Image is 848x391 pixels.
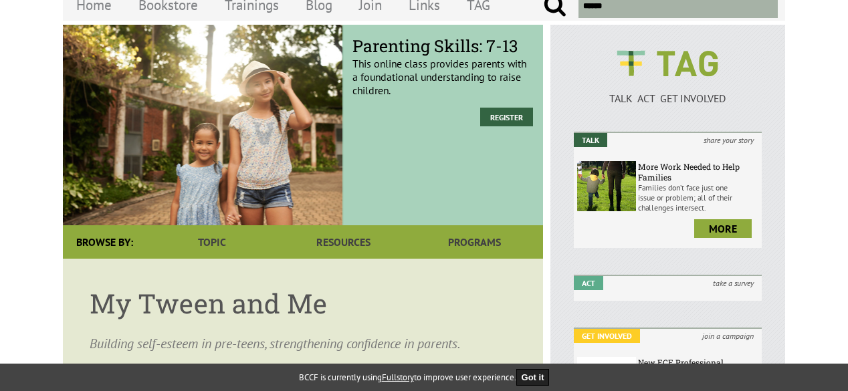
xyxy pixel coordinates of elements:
[63,225,146,259] div: Browse By:
[574,276,603,290] em: Act
[480,108,533,126] a: Register
[90,334,516,353] p: Building self-esteem in pre-teens, strengthening confidence in parents.
[694,329,762,343] i: join a campaign
[574,329,640,343] em: Get Involved
[638,182,758,213] p: Families don’t face just one issue or problem; all of their challenges intersect.
[607,38,728,89] img: BCCF's TAG Logo
[146,225,278,259] a: Topic
[409,225,540,259] a: Programs
[638,161,758,182] h6: More Work Needed to Help Families
[382,372,414,383] a: Fullstory
[705,276,762,290] i: take a survey
[352,45,533,97] p: This online class provides parents with a foundational understanding to raise children.
[574,78,762,105] a: TALK ACT GET INVOLVED
[638,357,758,378] h6: New ECE Professional Development Bursaries
[278,225,409,259] a: Resources
[352,35,533,57] span: Parenting Skills: 7-13
[90,285,516,321] h1: My Tween and Me
[694,219,752,238] a: more
[574,92,762,105] p: TALK ACT GET INVOLVED
[574,133,607,147] em: Talk
[516,369,550,386] button: Got it
[696,133,762,147] i: share your story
